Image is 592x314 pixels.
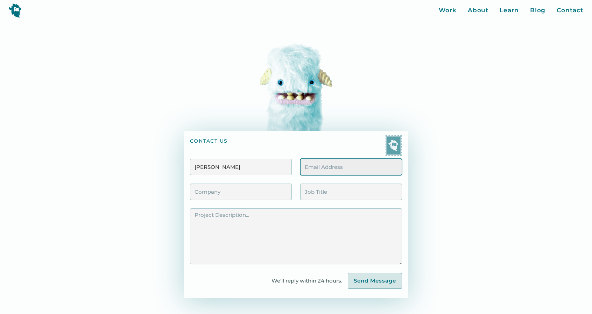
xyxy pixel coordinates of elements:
[272,277,348,285] div: We'll reply within 24 hours.
[190,138,228,156] h1: contact us
[260,42,332,131] img: A pop-up yeti head!
[190,159,292,175] input: Your Name
[348,273,402,289] input: Send Message
[500,6,519,15] a: Learn
[300,159,402,175] input: Email Address
[190,159,402,289] form: Contact Form
[190,184,292,200] input: Company
[439,6,457,15] a: Work
[557,6,583,15] a: Contact
[9,3,21,17] img: yeti logo icon
[385,135,402,156] img: Yeti postage stamp
[468,6,489,15] a: About
[530,6,546,15] a: Blog
[300,184,402,200] input: Job Title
